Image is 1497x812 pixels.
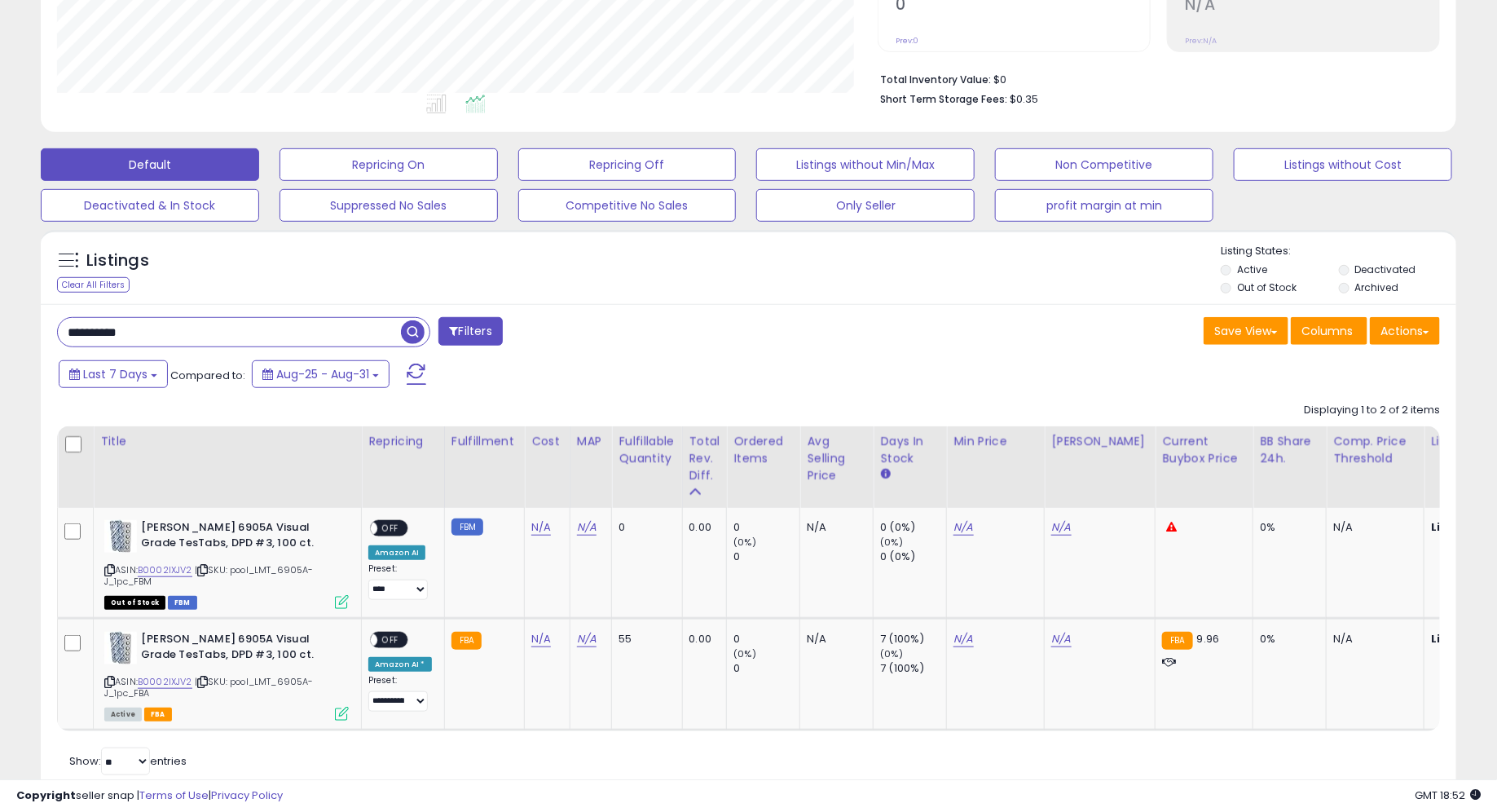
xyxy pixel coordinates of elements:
span: 2025-09-8 18:52 GMT [1415,788,1481,803]
button: Actions [1370,317,1440,345]
button: Columns [1291,317,1367,345]
span: Show: entries [69,753,187,769]
button: Competitive No Sales [518,189,737,222]
label: Active [1237,263,1267,276]
small: (0%) [733,536,756,549]
li: $0 [880,68,1428,88]
div: 0.00 [689,520,715,535]
div: Fulfillment [451,433,517,450]
div: Cost [531,433,563,450]
button: Default [41,148,259,181]
small: FBM [451,519,483,536]
p: Listing States: [1221,244,1456,259]
span: FBA [144,708,172,722]
div: 0 [733,549,799,564]
div: 0% [1260,632,1314,647]
b: [PERSON_NAME] 6905A Visual Grade TesTabs, DPD #3, 100 ct. [141,632,339,666]
button: Suppressed No Sales [280,189,498,222]
a: B0002IXJV2 [138,563,192,577]
span: OFF [377,633,403,647]
small: (0%) [880,647,903,660]
div: 0 [733,520,799,535]
div: seller snap | | [16,788,283,804]
span: OFF [377,522,403,536]
div: 0% [1260,520,1314,535]
button: Save View [1204,317,1288,345]
small: Prev: N/A [1185,36,1217,46]
div: 55 [619,632,669,647]
strong: Copyright [16,788,76,803]
span: Last 7 Days [83,366,147,382]
div: 0 [733,661,799,676]
span: Columns [1301,323,1353,339]
div: Fulfillable Quantity [619,433,675,467]
div: 0 [733,632,799,647]
button: Deactivated & In Stock [41,189,259,222]
div: Clear All Filters [57,277,130,293]
small: Prev: 0 [896,36,918,46]
a: N/A [531,519,551,536]
div: Displaying 1 to 2 of 2 items [1304,403,1440,418]
img: 51IlV3GeujL._SL40_.jpg [104,632,137,664]
div: 0 [619,520,669,535]
button: Filters [438,317,502,346]
a: N/A [953,631,973,647]
span: $0.35 [1010,91,1038,107]
small: (0%) [880,536,903,549]
small: (0%) [733,647,756,660]
a: N/A [577,631,597,647]
div: Days In Stock [880,433,940,467]
div: Repricing [368,433,438,450]
div: BB Share 24h. [1260,433,1319,467]
div: 7 (100%) [880,632,946,647]
label: Deactivated [1355,263,1416,276]
div: N/A [807,520,861,535]
div: Amazon AI * [368,657,432,672]
span: FBM [168,596,197,610]
div: Total Rev. Diff. [689,433,720,484]
a: N/A [1051,519,1071,536]
span: All listings that are currently out of stock and unavailable for purchase on Amazon [104,596,165,610]
span: All listings currently available for purchase on Amazon [104,708,142,722]
span: | SKU: pool_LMT_6905A-J_1pc_FBA [104,675,314,699]
div: ASIN: [104,632,349,719]
a: Privacy Policy [211,788,283,803]
div: Preset: [368,675,432,712]
button: Repricing Off [518,148,737,181]
div: [PERSON_NAME] [1051,433,1148,450]
h5: Listings [86,249,149,272]
div: Current Buybox Price [1162,433,1246,467]
div: Title [100,433,354,450]
div: Min Price [953,433,1037,450]
b: Short Term Storage Fees: [880,92,1007,106]
b: [PERSON_NAME] 6905A Visual Grade TesTabs, DPD #3, 100 ct. [141,520,339,554]
button: Last 7 Days [59,360,168,388]
button: Aug-25 - Aug-31 [252,360,390,388]
a: Terms of Use [139,788,209,803]
a: N/A [953,519,973,536]
button: Repricing On [280,148,498,181]
a: N/A [577,519,597,536]
button: Listings without Min/Max [756,148,975,181]
span: | SKU: pool_LMT_6905A-J_1pc_FBM [104,563,314,588]
div: ASIN: [104,520,349,607]
a: N/A [531,631,551,647]
button: profit margin at min [995,189,1213,222]
small: FBA [1162,632,1192,650]
div: Avg Selling Price [807,433,866,484]
div: N/A [1333,520,1411,535]
b: Total Inventory Value: [880,73,991,86]
span: 9.96 [1197,631,1220,647]
img: 51IlV3GeujL._SL40_.jpg [104,520,137,553]
div: Ordered Items [733,433,793,467]
span: Aug-25 - Aug-31 [276,366,369,382]
div: 0 (0%) [880,549,946,564]
div: 0.00 [689,632,715,647]
div: Preset: [368,563,432,600]
div: Amazon AI [368,545,425,560]
div: Comp. Price Threshold [1333,433,1417,467]
button: Listings without Cost [1234,148,1452,181]
button: Only Seller [756,189,975,222]
div: 0 (0%) [880,520,946,535]
span: Compared to: [170,368,245,383]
